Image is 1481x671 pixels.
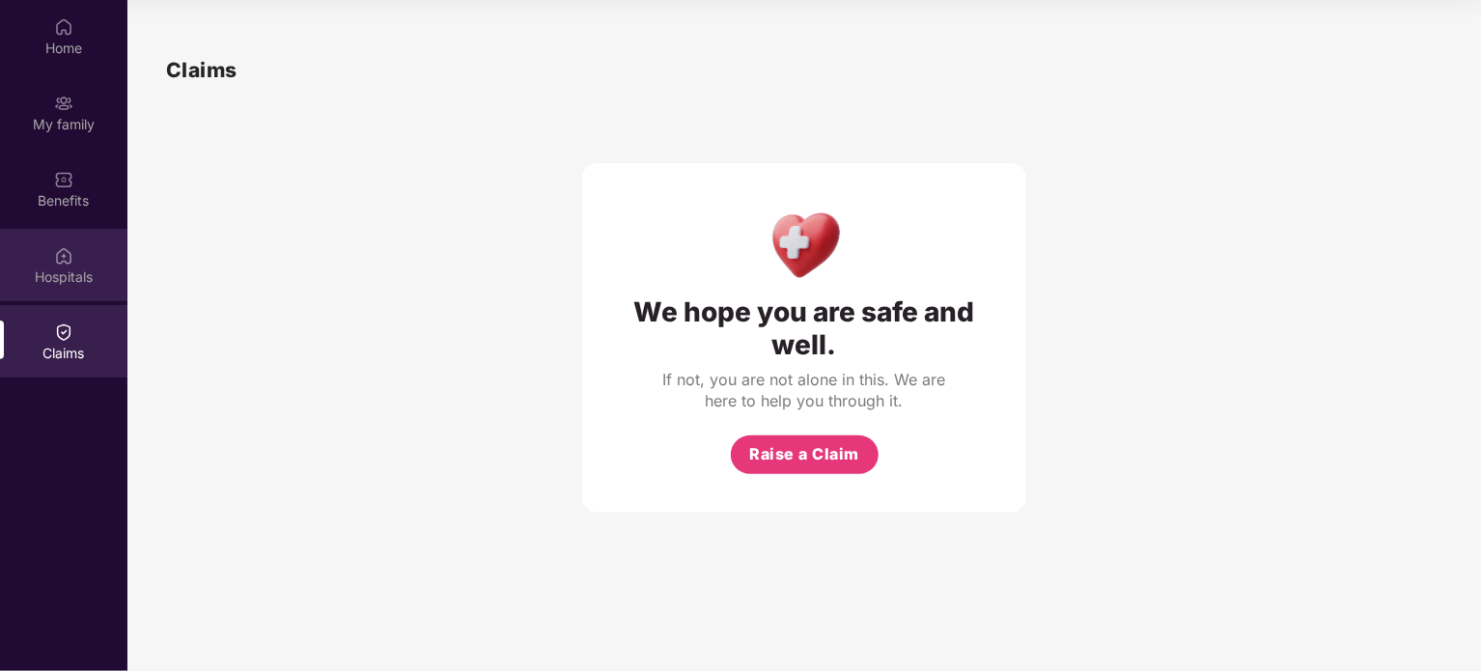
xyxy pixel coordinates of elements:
span: Raise a Claim [749,442,859,466]
div: If not, you are not alone in this. We are here to help you through it. [659,369,949,411]
h1: Claims [166,54,238,86]
img: svg+xml;base64,PHN2ZyBpZD0iSG9zcGl0YWxzIiB4bWxucz0iaHR0cDovL3d3dy53My5vcmcvMjAwMC9zdmciIHdpZHRoPS... [54,246,73,266]
img: Health Care [763,202,847,286]
button: Raise a Claim [731,435,879,474]
div: We hope you are safe and well. [621,295,988,361]
img: svg+xml;base64,PHN2ZyB3aWR0aD0iMjAiIGhlaWdodD0iMjAiIHZpZXdCb3g9IjAgMCAyMCAyMCIgZmlsbD0ibm9uZSIgeG... [54,94,73,113]
img: svg+xml;base64,PHN2ZyBpZD0iQmVuZWZpdHMiIHhtbG5zPSJodHRwOi8vd3d3LnczLm9yZy8yMDAwL3N2ZyIgd2lkdGg9Ij... [54,170,73,189]
img: svg+xml;base64,PHN2ZyBpZD0iSG9tZSIgeG1sbnM9Imh0dHA6Ly93d3cudzMub3JnLzIwMDAvc3ZnIiB3aWR0aD0iMjAiIG... [54,17,73,37]
img: svg+xml;base64,PHN2ZyBpZD0iQ2xhaW0iIHhtbG5zPSJodHRwOi8vd3d3LnczLm9yZy8yMDAwL3N2ZyIgd2lkdGg9IjIwIi... [54,322,73,342]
